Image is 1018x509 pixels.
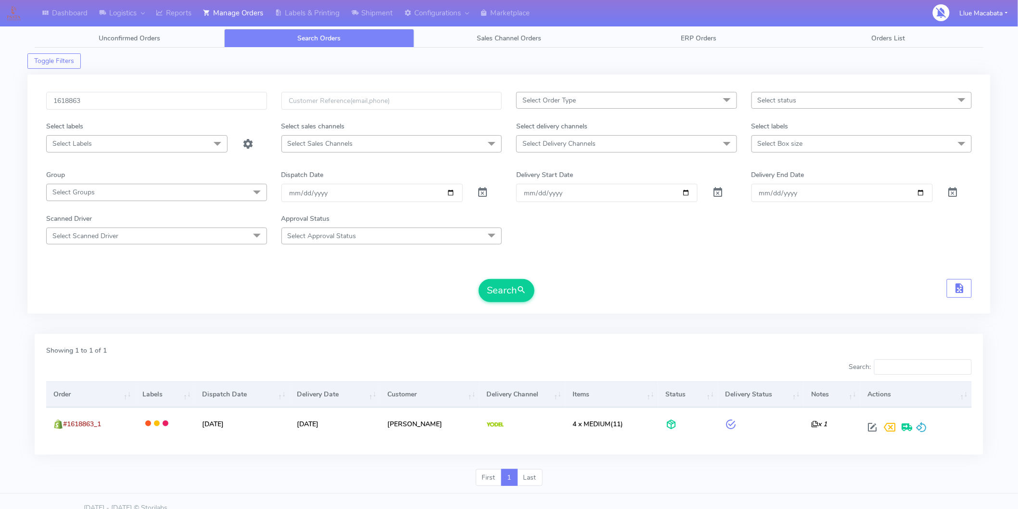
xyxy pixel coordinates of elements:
[681,34,716,43] span: ERP Orders
[281,121,345,131] label: Select sales channels
[811,420,827,429] i: x 1
[849,359,972,375] label: Search:
[522,139,596,148] span: Select Delivery Channels
[573,420,611,429] span: 4 x MEDIUM
[381,382,480,407] th: Customer: activate to sort column ascending
[658,382,718,407] th: Status: activate to sort column ascending
[99,34,160,43] span: Unconfirmed Orders
[52,231,118,241] span: Select Scanned Driver
[860,382,972,407] th: Actions: activate to sort column ascending
[872,34,905,43] span: Orders List
[281,214,330,224] label: Approval Status
[46,92,267,110] input: Order Id
[758,139,803,148] span: Select Box size
[52,188,95,197] span: Select Groups
[573,420,623,429] span: (11)
[751,170,804,180] label: Delivery End Date
[479,382,565,407] th: Delivery Channel: activate to sort column ascending
[46,121,83,131] label: Select labels
[758,96,797,105] span: Select status
[46,345,107,356] label: Showing 1 to 1 of 1
[501,469,518,486] a: 1
[298,34,341,43] span: Search Orders
[718,382,804,407] th: Delivery Status: activate to sort column ascending
[63,420,101,429] span: #1618863_1
[290,382,381,407] th: Delivery Date: activate to sort column ascending
[281,170,324,180] label: Dispatch Date
[477,34,541,43] span: Sales Channel Orders
[46,382,135,407] th: Order: activate to sort column ascending
[953,3,1015,23] button: Llue Macabata
[874,359,972,375] input: Search:
[288,139,353,148] span: Select Sales Channels
[53,420,63,429] img: shopify.png
[195,407,290,440] td: [DATE]
[479,279,534,302] button: Search
[487,422,504,427] img: Yodel
[52,139,92,148] span: Select Labels
[804,382,860,407] th: Notes: activate to sort column ascending
[565,382,658,407] th: Items: activate to sort column ascending
[46,170,65,180] label: Group
[522,96,576,105] span: Select Order Type
[27,53,81,69] button: Toggle Filters
[381,407,480,440] td: [PERSON_NAME]
[281,92,502,110] input: Customer Reference(email,phone)
[135,382,195,407] th: Labels: activate to sort column ascending
[751,121,789,131] label: Select labels
[290,407,381,440] td: [DATE]
[516,121,587,131] label: Select delivery channels
[195,382,290,407] th: Dispatch Date: activate to sort column ascending
[288,231,356,241] span: Select Approval Status
[46,214,92,224] label: Scanned Driver
[35,29,983,48] ul: Tabs
[516,170,573,180] label: Delivery Start Date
